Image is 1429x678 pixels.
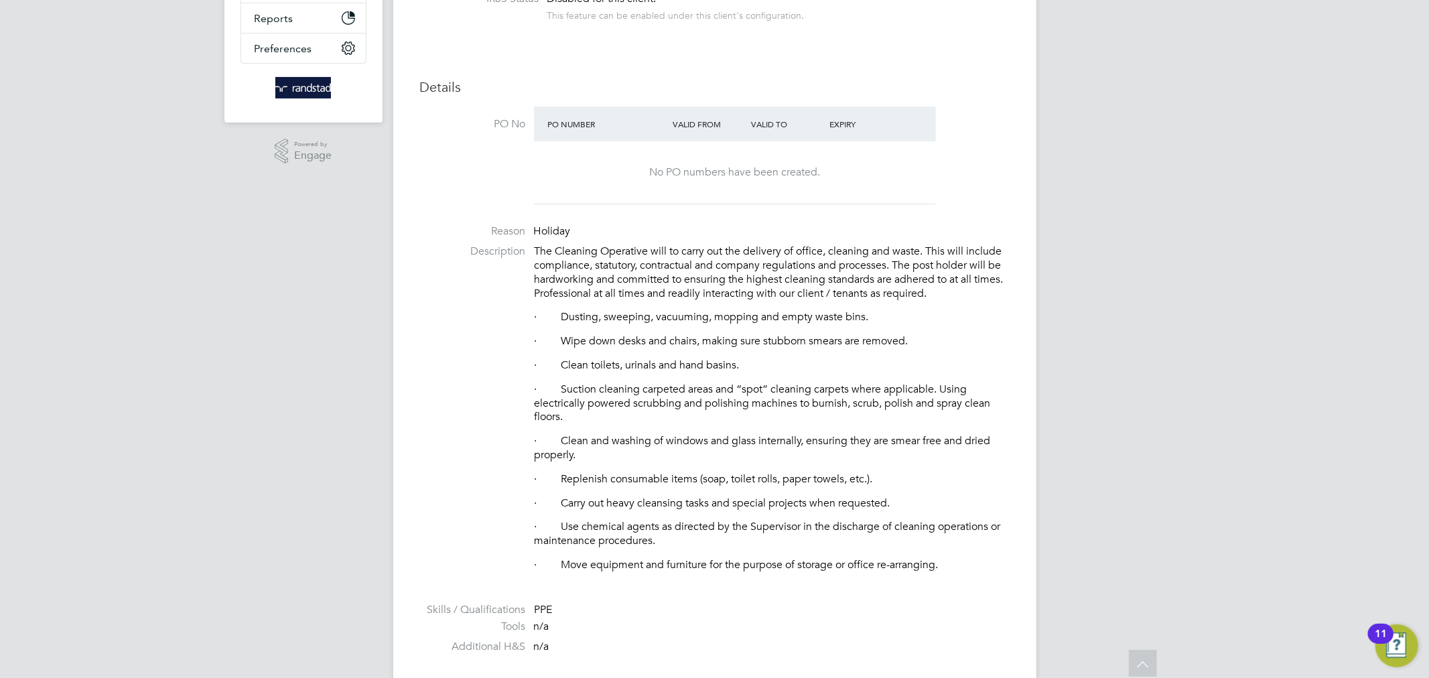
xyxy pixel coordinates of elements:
[241,33,366,63] button: Preferences
[420,117,526,131] label: PO No
[275,139,332,164] a: Powered byEngage
[535,310,1010,324] p: · Dusting, sweeping, vacuuming, mopping and empty waste bins.
[294,150,332,161] span: Engage
[275,77,331,98] img: randstad-logo-retina.png
[535,603,1010,617] div: PPE
[255,42,312,55] span: Preferences
[420,620,526,634] label: Tools
[420,224,526,239] label: Reason
[1375,634,1387,651] div: 11
[547,165,923,180] div: No PO numbers have been created.
[535,472,1010,486] p: · Replenish consumable items (soap, toilet rolls, paper towels, etc.).
[255,12,293,25] span: Reports
[241,3,366,33] button: Reports
[535,496,1010,511] p: · Carry out heavy cleansing tasks and special projects when requested.
[535,358,1010,372] p: · Clean toilets, urinals and hand basins.
[420,245,526,259] label: Description
[826,112,904,136] div: Expiry
[669,112,748,136] div: Valid From
[241,77,366,98] a: Go to home page
[545,112,670,136] div: PO Number
[294,139,332,150] span: Powered by
[420,78,1010,96] h3: Details
[420,603,526,617] label: Skills / Qualifications
[535,520,1010,548] p: · Use chemical agents as directed by the Supervisor in the discharge of cleaning operations or ma...
[535,558,1010,572] p: · Move equipment and furniture for the purpose of storage or office re-arranging.
[535,334,1010,348] p: · Wipe down desks and chairs, making sure stubborn smears are removed.
[547,6,805,21] div: This feature can be enabled under this client's configuration.
[534,224,571,238] span: Holiday
[535,434,1010,462] p: · Clean and washing of windows and glass internally, ensuring they are smear free and dried prope...
[420,640,526,654] label: Additional H&S
[748,112,826,136] div: Valid To
[534,640,549,653] span: n/a
[535,245,1010,300] p: The Cleaning Operative will to carry out the delivery of office, cleaning and waste. This will in...
[1375,624,1418,667] button: Open Resource Center, 11 new notifications
[534,620,549,633] span: n/a
[535,383,1010,424] p: · Suction cleaning carpeted areas and “spot” cleaning carpets where applicable. Using electricall...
